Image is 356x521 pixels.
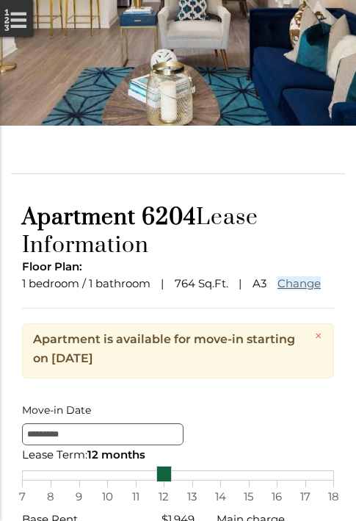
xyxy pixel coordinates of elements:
[298,487,313,506] span: 17
[314,327,323,345] span: ×
[22,259,82,273] span: Floor Plan:
[253,276,266,290] span: A3
[15,487,29,506] span: 7
[22,204,334,259] h1: Lease Information
[277,276,321,290] a: Change
[22,276,150,290] span: 1 bedroom / 1 bathroom
[22,423,184,445] input: Move-in Date edit selected 11/7/2025
[326,487,341,506] span: 18
[72,487,87,506] span: 9
[100,487,115,506] span: 10
[33,330,308,368] p: Apartment is available for move-in starting on [DATE]
[128,487,143,506] span: 11
[22,204,196,231] span: Apartment 6204
[198,276,228,290] span: Sq.Ft.
[185,487,200,506] span: 13
[43,487,58,506] span: 8
[241,487,256,506] span: 15
[87,448,145,461] span: 12 months
[175,276,195,290] span: 764
[22,400,334,420] label: Move-in Date
[22,445,334,464] div: Lease Term:
[269,487,284,506] span: 16
[213,487,228,506] span: 14
[156,487,171,506] span: 12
